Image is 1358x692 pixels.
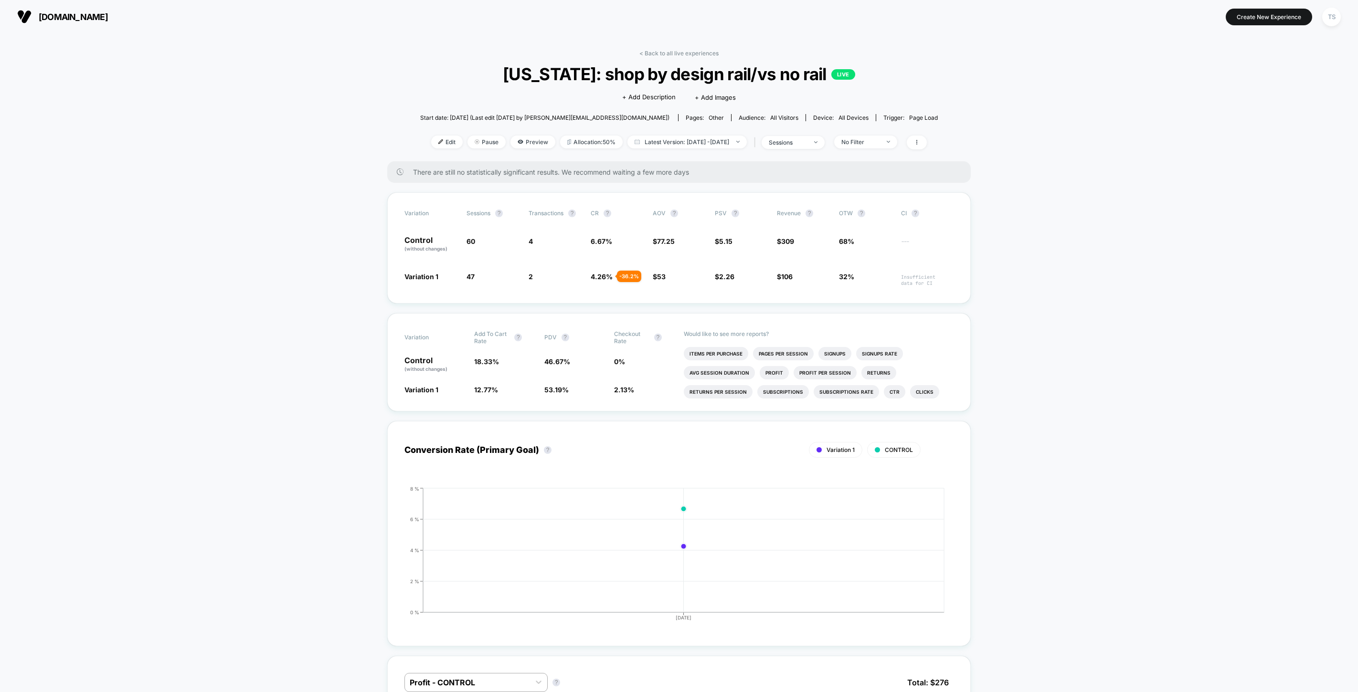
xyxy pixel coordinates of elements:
[635,139,640,144] img: calendar
[715,237,732,245] span: $
[654,334,662,341] button: ?
[901,239,954,252] span: ---
[404,386,438,394] span: Variation 1
[909,114,938,121] span: Page Load
[617,271,641,282] div: - 36.2 %
[715,210,727,217] span: PSV
[438,139,443,144] img: edit
[757,385,809,398] li: Subscriptions
[410,547,419,553] tspan: 4 %
[591,210,599,217] span: CR
[568,210,576,217] button: ?
[684,366,755,379] li: Avg Session Duration
[404,273,438,281] span: Variation 1
[653,237,675,245] span: $
[753,347,814,360] li: Pages Per Session
[861,366,896,379] li: Returns
[404,330,457,345] span: Variation
[622,93,676,102] span: + Add Description
[39,12,108,22] span: [DOMAIN_NAME]
[467,237,475,245] span: 60
[552,679,560,686] button: ?
[885,446,913,453] span: CONTROL
[736,141,740,143] img: end
[17,10,32,24] img: Visually logo
[770,114,798,121] span: All Visitors
[858,210,865,217] button: ?
[901,274,954,286] span: Insufficient data for CI
[670,210,678,217] button: ?
[510,136,555,148] span: Preview
[413,168,952,176] span: There are still no statistically significant results. We recommend waiting a few more days
[514,334,522,341] button: ?
[883,114,938,121] div: Trigger:
[410,609,419,615] tspan: 0 %
[431,136,463,148] span: Edit
[404,246,447,252] span: (without changes)
[529,273,533,281] span: 2
[839,273,854,281] span: 32%
[839,210,891,217] span: OTW
[806,114,876,121] span: Device:
[686,114,724,121] div: Pages:
[495,210,503,217] button: ?
[404,366,447,372] span: (without changes)
[544,357,570,366] span: 46.67 %
[1226,9,1312,25] button: Create New Experience
[901,210,954,217] span: CI
[827,446,855,453] span: Variation 1
[653,273,666,281] span: $
[684,347,748,360] li: Items Per Purchase
[709,114,724,121] span: other
[684,330,954,337] p: Would like to see more reports?
[676,615,692,620] tspan: [DATE]
[781,237,794,245] span: 309
[14,9,111,24] button: [DOMAIN_NAME]
[410,578,419,584] tspan: 2 %
[560,136,623,148] span: Allocation: 50%
[614,386,634,394] span: 2.13 %
[567,139,571,145] img: rebalance
[695,94,736,101] span: + Add Images
[474,330,509,345] span: Add To Cart Rate
[410,516,419,522] tspan: 6 %
[902,673,954,692] span: Total: $ 276
[910,385,939,398] li: Clicks
[467,136,506,148] span: Pause
[404,236,457,252] p: Control
[814,385,879,398] li: Subscriptions Rate
[719,237,732,245] span: 5.15
[474,357,499,366] span: 18.33 %
[544,334,557,341] span: PDV
[777,273,793,281] span: $
[719,273,734,281] span: 2.26
[760,366,789,379] li: Profit
[446,64,912,84] span: [US_STATE]: shop by design rail/vs no rail
[831,69,855,80] p: LIVE
[1322,8,1341,26] div: TS
[912,210,919,217] button: ?
[818,347,851,360] li: Signups
[562,334,569,341] button: ?
[529,210,563,217] span: Transactions
[420,114,669,121] span: Start date: [DATE] (Last edit [DATE] by [PERSON_NAME][EMAIL_ADDRESS][DOMAIN_NAME])
[732,210,739,217] button: ?
[604,210,611,217] button: ?
[1319,7,1344,27] button: TS
[591,237,612,245] span: 6.67 %
[410,485,419,491] tspan: 8 %
[752,136,762,149] span: |
[841,138,880,146] div: No Filter
[474,386,498,394] span: 12.77 %
[467,210,490,217] span: Sessions
[475,139,479,144] img: end
[887,141,890,143] img: end
[639,50,719,57] a: < Back to all live experiences
[657,237,675,245] span: 77.25
[777,237,794,245] span: $
[529,237,533,245] span: 4
[794,366,857,379] li: Profit Per Session
[614,330,649,345] span: Checkout Rate
[395,486,944,629] div: CONVERSION_RATE
[591,273,613,281] span: 4.26 %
